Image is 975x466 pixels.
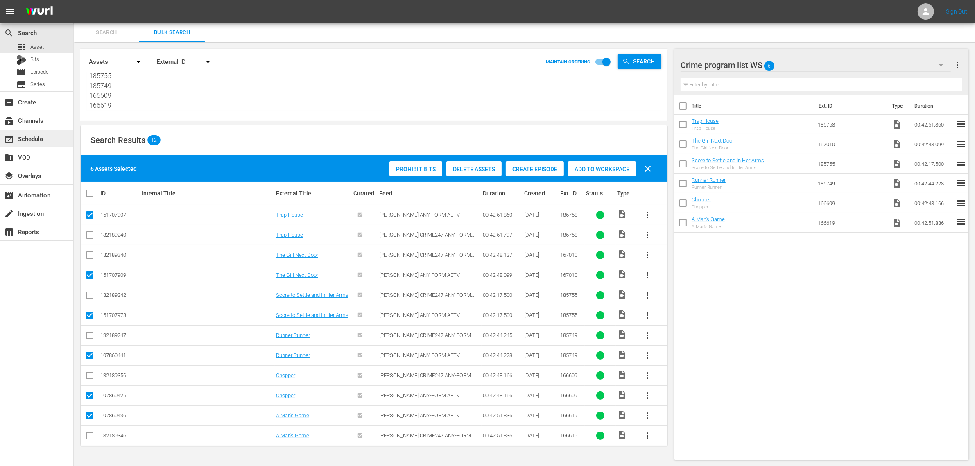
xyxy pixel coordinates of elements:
span: reorder [956,158,966,168]
span: Delete Assets [446,166,502,172]
div: 132189346 [100,432,139,439]
span: Video [892,139,902,149]
div: A Man's Game [692,224,725,229]
th: Type [887,95,909,118]
td: 166609 [815,193,889,213]
button: more_vert [638,205,657,225]
button: more_vert [638,386,657,405]
span: 185758 [560,232,577,238]
span: Video [892,120,902,129]
span: Video [617,350,627,360]
span: more_vert [642,270,652,280]
span: Video [617,430,627,440]
a: The Girl Next Door [276,252,318,258]
td: 00:42:48.166 [911,193,956,213]
span: [PERSON_NAME] ANY-FORM AETV [379,272,460,278]
span: Automation [4,190,14,200]
button: more_vert [638,305,657,325]
span: Asset [30,43,44,51]
th: Duration [909,95,959,118]
a: The Girl Next Door [692,138,734,144]
div: Chopper [692,204,711,210]
a: Runner Runner [692,177,726,183]
div: 00:42:51.836 [483,412,522,418]
button: Add to Workspace [568,161,636,176]
div: 00:42:51.797 [483,232,522,238]
td: 00:42:48.099 [911,134,956,154]
span: reorder [956,119,966,129]
span: 12 [147,137,161,143]
span: Video [617,290,627,299]
a: Chopper [276,372,295,378]
span: [PERSON_NAME] ANY-FORM AETV [379,312,460,318]
a: A Man's Game [692,216,725,222]
span: 185755 [560,312,577,318]
div: 00:42:51.836 [483,432,522,439]
span: 185758 [560,212,577,218]
a: Trap House [276,212,303,218]
span: [PERSON_NAME] CRIME247 ANY-FORM AETV [379,332,474,344]
span: Overlays [4,171,14,181]
span: 167010 [560,252,577,258]
td: 166619 [815,213,889,233]
div: 151707973 [100,312,139,318]
div: Internal Title [142,190,274,197]
span: more_vert [642,411,652,421]
span: Video [617,330,627,339]
img: ans4CAIJ8jUAAAAAAAAAAAAAAAAAAAAAAAAgQb4GAAAAAAAAAAAAAAAAAAAAAAAAJMjXAAAAAAAAAAAAAAAAAAAAAAAAgAT5G... [20,2,59,21]
span: Video [617,229,627,239]
div: 00:42:44.245 [483,332,522,338]
div: Crime program list WS [681,54,951,77]
span: Series [30,80,45,88]
span: more_vert [642,210,652,220]
div: Curated [353,190,377,197]
div: 00:42:48.127 [483,252,522,258]
div: Type [617,190,635,197]
span: more_vert [642,290,652,300]
span: Reports [4,227,14,237]
button: more_vert [638,346,657,365]
th: Title [692,95,814,118]
span: 166609 [560,372,577,378]
span: more_vert [642,330,652,340]
textarea: 185758 167010 185755 185749 166609 166619 [89,73,661,111]
a: The Girl Next Door [276,272,318,278]
a: Sign Out [946,8,967,15]
span: Video [892,218,902,228]
span: 166619 [560,412,577,418]
a: Score to Settle and In Her Arms [276,292,348,298]
span: Video [617,410,627,420]
td: 00:42:17.500 [911,154,956,174]
th: Ext. ID [814,95,887,118]
div: 107860441 [100,352,139,358]
span: Channels [4,116,14,126]
div: 132189356 [100,372,139,378]
div: [DATE] [524,412,558,418]
span: [PERSON_NAME] CRIME247 ANY-FORM AETV [379,372,474,385]
span: clear [643,164,653,174]
a: Trap House [692,118,719,124]
span: reorder [956,178,966,188]
span: more_vert [642,351,652,360]
div: [DATE] [524,312,558,318]
span: 185755 [560,292,577,298]
span: [PERSON_NAME] ANY-FORM AETV [379,412,460,418]
span: [PERSON_NAME] ANY-FORM AETV [379,212,460,218]
div: [DATE] [524,292,558,298]
span: 185749 [560,352,577,358]
div: 00:42:48.166 [483,392,522,398]
button: more_vert [638,406,657,425]
div: 00:42:51.860 [483,212,522,218]
td: 00:42:44.228 [911,174,956,193]
button: Delete Assets [446,161,502,176]
span: Bulk Search [144,28,200,37]
span: reorder [956,198,966,208]
span: more_vert [952,60,962,70]
p: MAINTAIN ORDERING [546,59,590,65]
span: Search Results [90,135,145,145]
div: [DATE] [524,332,558,338]
button: Prohibit Bits [389,161,442,176]
span: 166609 [560,392,577,398]
span: Video [617,209,627,219]
span: more_vert [642,310,652,320]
